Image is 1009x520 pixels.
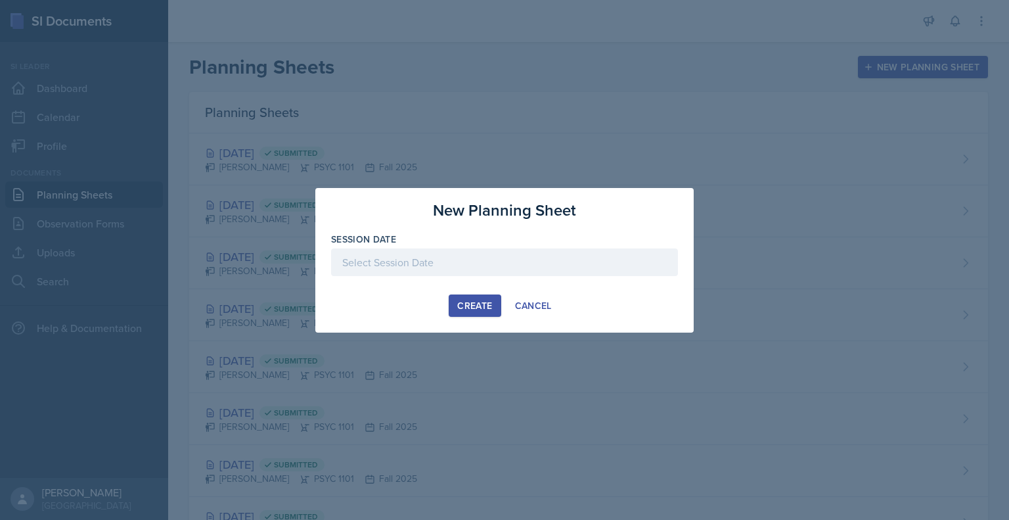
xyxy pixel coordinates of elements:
[449,295,501,317] button: Create
[331,233,396,246] label: Session Date
[515,300,552,311] div: Cancel
[433,199,576,222] h3: New Planning Sheet
[457,300,492,311] div: Create
[506,295,560,317] button: Cancel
